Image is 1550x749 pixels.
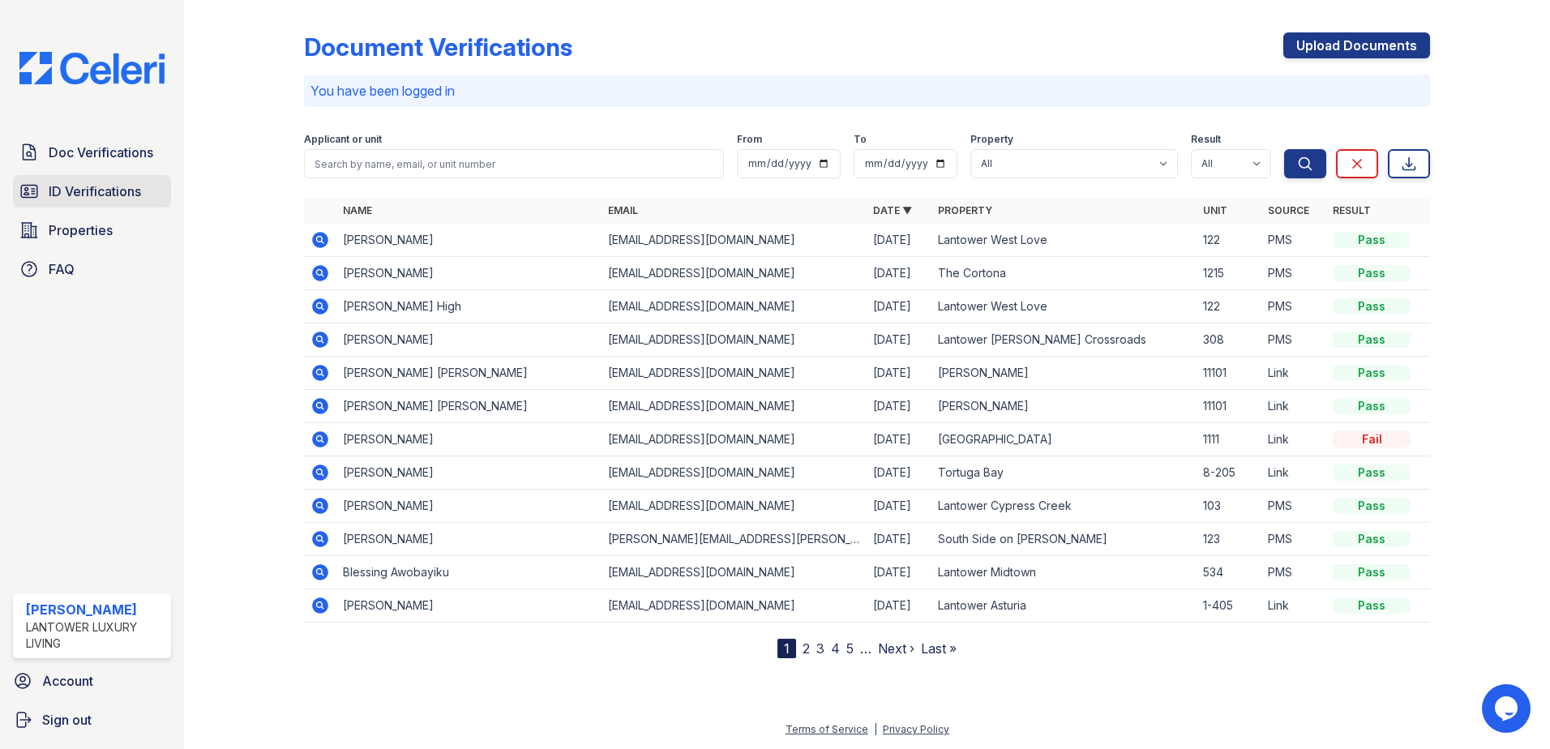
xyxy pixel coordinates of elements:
[1333,597,1411,614] div: Pass
[336,523,602,556] td: [PERSON_NAME]
[49,259,75,279] span: FAQ
[1197,523,1261,556] td: 123
[336,556,602,589] td: Blessing Awobayiku
[602,390,867,423] td: [EMAIL_ADDRESS][DOMAIN_NAME]
[777,639,796,658] div: 1
[874,723,877,735] div: |
[6,704,178,736] button: Sign out
[1283,32,1430,58] a: Upload Documents
[921,640,957,657] a: Last »
[336,224,602,257] td: [PERSON_NAME]
[6,665,178,697] a: Account
[26,600,165,619] div: [PERSON_NAME]
[867,589,931,623] td: [DATE]
[602,357,867,390] td: [EMAIL_ADDRESS][DOMAIN_NAME]
[970,133,1013,146] label: Property
[1197,423,1261,456] td: 1111
[1333,564,1411,580] div: Pass
[737,133,762,146] label: From
[831,640,840,657] a: 4
[867,423,931,456] td: [DATE]
[867,257,931,290] td: [DATE]
[602,224,867,257] td: [EMAIL_ADDRESS][DOMAIN_NAME]
[1333,332,1411,348] div: Pass
[1261,257,1326,290] td: PMS
[931,423,1197,456] td: [GEOGRAPHIC_DATA]
[1261,323,1326,357] td: PMS
[304,149,724,178] input: Search by name, email, or unit number
[1261,357,1326,390] td: Link
[867,224,931,257] td: [DATE]
[1333,265,1411,281] div: Pass
[931,390,1197,423] td: [PERSON_NAME]
[1333,531,1411,547] div: Pass
[931,224,1197,257] td: Lantower West Love
[13,214,171,246] a: Properties
[1333,464,1411,481] div: Pass
[854,133,867,146] label: To
[602,490,867,523] td: [EMAIL_ADDRESS][DOMAIN_NAME]
[1197,456,1261,490] td: 8-205
[867,456,931,490] td: [DATE]
[803,640,810,657] a: 2
[49,182,141,201] span: ID Verifications
[336,589,602,623] td: [PERSON_NAME]
[1197,224,1261,257] td: 122
[602,323,867,357] td: [EMAIL_ADDRESS][DOMAIN_NAME]
[336,323,602,357] td: [PERSON_NAME]
[1333,232,1411,248] div: Pass
[13,175,171,208] a: ID Verifications
[13,136,171,169] a: Doc Verifications
[1197,323,1261,357] td: 308
[343,204,372,216] a: Name
[1261,589,1326,623] td: Link
[1261,390,1326,423] td: Link
[860,639,871,658] span: …
[1482,684,1534,733] iframe: chat widget
[304,133,382,146] label: Applicant or unit
[1268,204,1309,216] a: Source
[1191,133,1221,146] label: Result
[873,204,912,216] a: Date ▼
[1261,490,1326,523] td: PMS
[49,143,153,162] span: Doc Verifications
[304,32,572,62] div: Document Verifications
[931,456,1197,490] td: Tortuga Bay
[602,589,867,623] td: [EMAIL_ADDRESS][DOMAIN_NAME]
[867,290,931,323] td: [DATE]
[6,52,178,84] img: CE_Logo_Blue-a8612792a0a2168367f1c8372b55b34899dd931a85d93a1a3d3e32e68fde9ad4.png
[310,81,1424,101] p: You have been logged in
[336,290,602,323] td: [PERSON_NAME] High
[883,723,949,735] a: Privacy Policy
[816,640,824,657] a: 3
[602,523,867,556] td: [PERSON_NAME][EMAIL_ADDRESS][PERSON_NAME][DOMAIN_NAME]
[931,290,1197,323] td: Lantower West Love
[602,290,867,323] td: [EMAIL_ADDRESS][DOMAIN_NAME]
[867,490,931,523] td: [DATE]
[336,456,602,490] td: [PERSON_NAME]
[602,423,867,456] td: [EMAIL_ADDRESS][DOMAIN_NAME]
[931,523,1197,556] td: South Side on [PERSON_NAME]
[1333,365,1411,381] div: Pass
[1197,390,1261,423] td: 11101
[1197,357,1261,390] td: 11101
[336,490,602,523] td: [PERSON_NAME]
[931,357,1197,390] td: [PERSON_NAME]
[867,390,931,423] td: [DATE]
[336,357,602,390] td: [PERSON_NAME] [PERSON_NAME]
[1261,224,1326,257] td: PMS
[867,556,931,589] td: [DATE]
[867,357,931,390] td: [DATE]
[1261,423,1326,456] td: Link
[336,423,602,456] td: [PERSON_NAME]
[846,640,854,657] a: 5
[931,556,1197,589] td: Lantower Midtown
[49,220,113,240] span: Properties
[878,640,914,657] a: Next ›
[336,257,602,290] td: [PERSON_NAME]
[1197,589,1261,623] td: 1-405
[1333,204,1371,216] a: Result
[931,323,1197,357] td: Lantower [PERSON_NAME] Crossroads
[786,723,868,735] a: Terms of Service
[1333,398,1411,414] div: Pass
